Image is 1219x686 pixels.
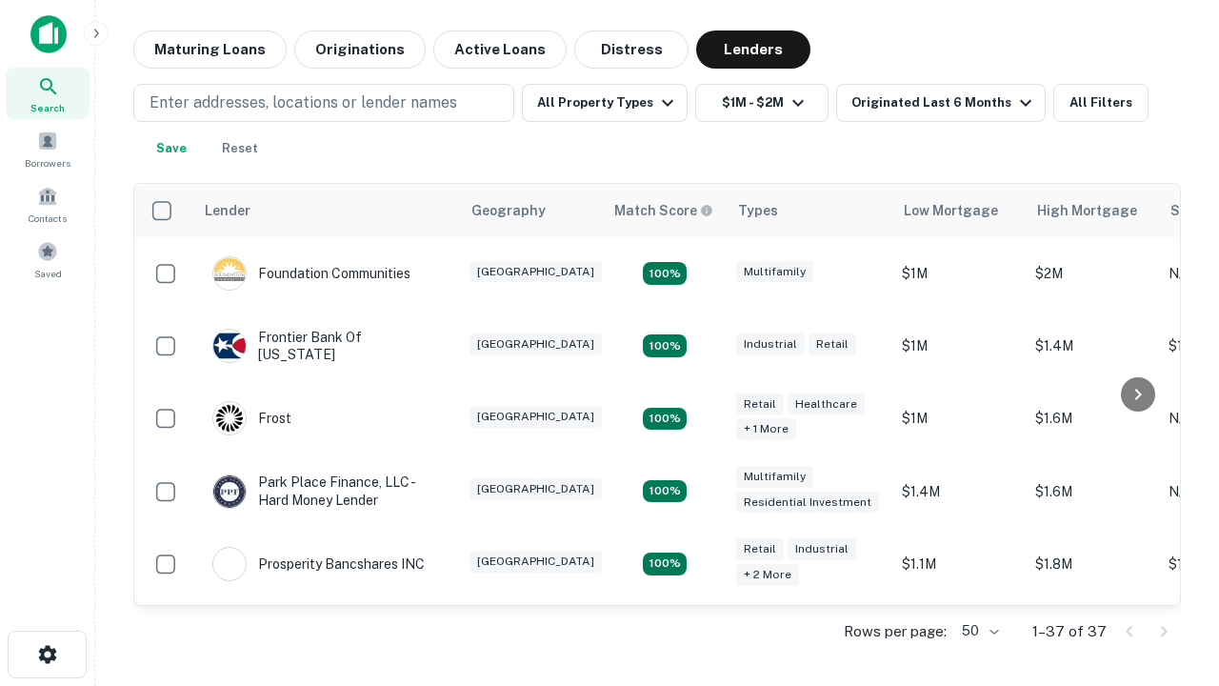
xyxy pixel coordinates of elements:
[470,551,602,573] div: [GEOGRAPHIC_DATA]
[212,256,410,291] div: Foundation Communities
[213,330,246,362] img: picture
[1026,454,1159,527] td: $1.6M
[643,480,687,503] div: Matching Properties: 4, hasApolloMatch: undefined
[6,233,90,285] a: Saved
[30,15,67,53] img: capitalize-icon.png
[213,257,246,290] img: picture
[193,184,460,237] th: Lender
[460,184,603,237] th: Geography
[433,30,567,69] button: Active Loans
[695,84,829,122] button: $1M - $2M
[736,418,796,440] div: + 1 more
[892,528,1026,600] td: $1.1M
[470,406,602,428] div: [GEOGRAPHIC_DATA]
[133,30,287,69] button: Maturing Loans
[736,538,784,560] div: Retail
[212,401,291,435] div: Frost
[212,329,441,363] div: Frontier Bank Of [US_STATE]
[892,600,1026,673] td: $1.2M
[1032,620,1107,643] p: 1–37 of 37
[892,310,1026,382] td: $1M
[1026,310,1159,382] td: $1.4M
[574,30,689,69] button: Distress
[522,84,688,122] button: All Property Types
[141,130,202,168] button: Save your search to get updates of matches that match your search criteria.
[1026,528,1159,600] td: $1.8M
[736,333,805,355] div: Industrial
[736,466,813,488] div: Multifamily
[470,261,602,283] div: [GEOGRAPHIC_DATA]
[470,333,602,355] div: [GEOGRAPHIC_DATA]
[6,178,90,230] a: Contacts
[1124,534,1219,625] iframe: Chat Widget
[150,91,457,114] p: Enter addresses, locations or lender names
[133,84,514,122] button: Enter addresses, locations or lender names
[614,200,709,221] h6: Match Score
[643,408,687,431] div: Matching Properties: 5, hasApolloMatch: undefined
[210,130,270,168] button: Reset
[1026,184,1159,237] th: High Mortgage
[213,548,246,580] img: picture
[738,199,778,222] div: Types
[892,184,1026,237] th: Low Mortgage
[892,382,1026,454] td: $1M
[1053,84,1149,122] button: All Filters
[294,30,426,69] button: Originations
[788,393,865,415] div: Healthcare
[727,184,892,237] th: Types
[1026,237,1159,310] td: $2M
[892,237,1026,310] td: $1M
[30,100,65,115] span: Search
[788,538,856,560] div: Industrial
[1037,199,1137,222] div: High Mortgage
[736,261,813,283] div: Multifamily
[643,553,687,575] div: Matching Properties: 7, hasApolloMatch: undefined
[851,91,1037,114] div: Originated Last 6 Months
[212,474,441,508] div: Park Place Finance, LLC - Hard Money Lender
[643,334,687,357] div: Matching Properties: 4, hasApolloMatch: undefined
[212,547,425,581] div: Prosperity Bancshares INC
[954,617,1002,645] div: 50
[205,199,250,222] div: Lender
[471,199,546,222] div: Geography
[904,199,998,222] div: Low Mortgage
[809,333,856,355] div: Retail
[470,478,602,500] div: [GEOGRAPHIC_DATA]
[844,620,947,643] p: Rows per page:
[6,68,90,119] a: Search
[696,30,810,69] button: Lenders
[736,393,784,415] div: Retail
[34,266,62,281] span: Saved
[736,492,879,514] div: Residential Investment
[1026,600,1159,673] td: $1.2M
[25,155,70,171] span: Borrowers
[603,184,727,237] th: Capitalize uses an advanced AI algorithm to match your search with the best lender. The match sco...
[213,402,246,434] img: picture
[736,564,799,586] div: + 2 more
[836,84,1046,122] button: Originated Last 6 Months
[6,123,90,174] a: Borrowers
[643,262,687,285] div: Matching Properties: 4, hasApolloMatch: undefined
[1026,382,1159,454] td: $1.6M
[614,200,713,221] div: Capitalize uses an advanced AI algorithm to match your search with the best lender. The match sco...
[213,475,246,508] img: picture
[29,211,67,226] span: Contacts
[892,454,1026,527] td: $1.4M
